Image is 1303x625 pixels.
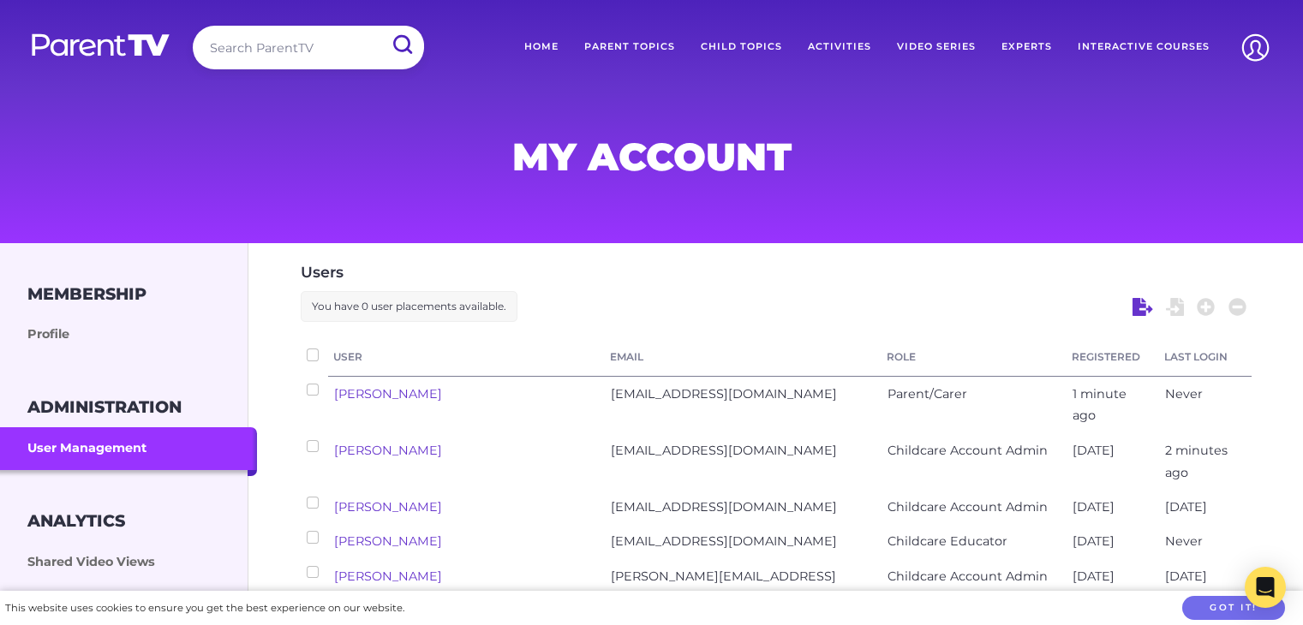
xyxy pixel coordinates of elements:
a: Export Users [1133,296,1153,318]
a: Email [610,348,876,366]
input: Submit [380,26,424,64]
span: Never [1165,533,1203,549]
h3: Administration [27,397,182,417]
span: [DATE] [1073,443,1115,458]
div: This website uses cookies to ensure you get the best experience on our website. [5,599,404,617]
a: [PERSON_NAME] [334,533,442,549]
a: [PERSON_NAME] [334,499,442,515]
span: [DATE] [1073,568,1115,584]
a: Home [511,26,571,68]
a: Experts [989,26,1065,68]
a: [PERSON_NAME] [334,386,442,402]
span: [DATE] [1073,499,1115,515]
a: Child Topics [688,26,795,68]
span: Parent/Carer [888,386,967,402]
button: Got it! [1182,596,1285,621]
span: Never [1165,386,1203,402]
span: [DATE] [1165,568,1207,584]
span: [EMAIL_ADDRESS][DOMAIN_NAME] [611,499,837,515]
a: Delete selected users [1228,296,1247,318]
span: [EMAIL_ADDRESS][DOMAIN_NAME] [611,443,837,458]
span: 2 minutes ago [1165,443,1228,480]
a: User [333,348,600,366]
h3: Membership [27,284,146,304]
a: Interactive Courses [1065,26,1222,68]
span: Childcare Account Admin [888,499,1048,515]
a: Video Series [884,26,989,68]
span: [DATE] [1165,499,1207,515]
h1: My Account [239,140,1065,174]
h4: Users [301,260,1252,284]
img: Account [1234,26,1277,69]
span: Childcare Account Admin [888,568,1048,584]
a: Import Users [1166,296,1185,318]
a: Last Login [1164,348,1246,366]
span: Childcare Account Admin [888,443,1048,458]
span: [DATE] [1073,533,1115,549]
a: Parent Topics [571,26,688,68]
a: Add a new user [1197,296,1216,318]
a: [PERSON_NAME] [334,568,442,584]
h3: Analytics [27,511,125,531]
a: [PERSON_NAME] [334,443,442,458]
span: [PERSON_NAME][EMAIL_ADDRESS][PERSON_NAME][DOMAIN_NAME] [611,568,836,606]
a: Activities [795,26,884,68]
span: [EMAIL_ADDRESS][DOMAIN_NAME] [611,386,837,402]
img: parenttv-logo-white.4c85aaf.svg [30,33,171,57]
span: 1 minute ago [1073,386,1127,424]
span: Childcare Educator [888,533,1007,549]
div: Open Intercom Messenger [1245,567,1286,608]
span: [EMAIL_ADDRESS][DOMAIN_NAME] [611,533,837,549]
input: Search ParentTV [193,26,424,69]
a: Registered [1072,348,1154,366]
p: You have 0 user placements available. [301,291,517,322]
a: Role [887,348,1061,366]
